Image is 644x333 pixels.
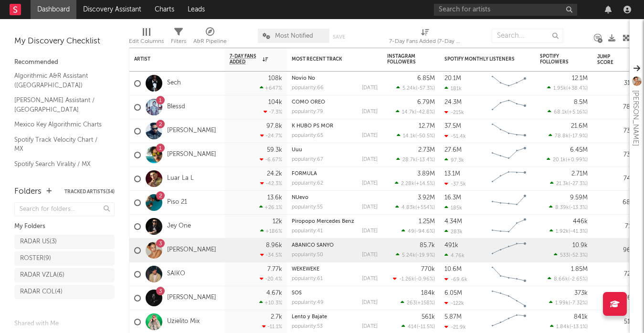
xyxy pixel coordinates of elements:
svg: Chart title [487,143,530,167]
div: 59.3k [267,147,282,153]
div: [DATE] [362,324,378,329]
span: +554 % [417,205,433,210]
span: -13.1 % [571,324,586,330]
div: 10.6M [444,266,462,272]
div: 4.76k [444,252,465,259]
span: 21.3k [556,181,569,187]
span: -19.9 % [417,253,433,258]
a: ROSTER(9) [14,251,115,266]
a: NUevo [292,195,308,200]
span: -17.9 % [570,134,586,139]
div: -20.4 % [260,276,282,282]
div: 491k [444,242,458,249]
div: 78.6 [597,102,635,113]
div: Filters [171,36,186,47]
div: 8.5M [574,99,588,105]
div: 72.5 [597,269,635,280]
span: 78.8k [555,134,569,139]
svg: Chart title [487,191,530,215]
div: 2.7k [271,314,282,320]
div: 24.3M [444,99,462,105]
div: [PERSON_NAME] [630,90,641,146]
div: popularity: 61 [292,276,323,281]
div: ( ) [550,323,588,330]
div: 6.79M [417,99,435,105]
div: WEKEWEKE [292,267,378,272]
div: [DATE] [362,133,378,138]
div: -34.5 % [260,252,282,258]
div: [DATE] [362,181,378,186]
div: 108k [268,75,282,82]
a: RADAR VZLA(6) [14,268,115,282]
span: +38.4 % [568,86,586,91]
button: Save [333,34,345,40]
svg: Chart title [487,72,530,95]
div: ( ) [547,156,588,163]
span: -41.3 % [570,229,586,234]
span: +14.5 % [416,181,433,187]
div: 10.9k [572,242,588,249]
div: [DATE] [362,109,378,114]
div: popularity: 62 [292,181,323,186]
div: -11.1 % [262,323,282,330]
span: +158 % [417,301,433,306]
div: 24.2k [267,171,282,177]
a: Uuu [292,147,302,153]
div: popularity: 55 [292,205,323,210]
div: ( ) [549,228,588,234]
a: Piso 21 [167,198,187,207]
span: 8.66k [554,277,568,282]
a: ABANICO SANYO [292,243,334,248]
span: 1.99k [555,301,569,306]
a: [PERSON_NAME] [167,246,216,254]
div: 21.6M [571,123,588,129]
span: 1.92k [556,229,569,234]
div: ( ) [395,180,435,187]
div: Filters [171,24,186,52]
div: A&R Pipeline [193,36,227,47]
span: 414 [408,324,417,330]
div: [DATE] [362,276,378,281]
div: ( ) [550,180,588,187]
div: ( ) [549,133,588,139]
div: Artist [134,56,206,62]
div: 7-Day Fans Added (7-Day Fans Added) [389,24,461,52]
div: [DATE] [362,300,378,305]
div: [DATE] [362,157,378,162]
div: 97.8k [266,123,282,129]
div: popularity: 41 [292,229,323,234]
span: -27.3 % [570,181,586,187]
div: ( ) [396,109,435,115]
div: 2.73M [418,147,435,153]
div: 7-Day Fans Added (7-Day Fans Added) [389,36,461,47]
div: Jump Score [597,54,621,65]
a: SAIKO [167,270,185,278]
div: -215k [444,109,464,115]
a: Novio No [292,76,315,81]
span: 263 [407,301,416,306]
div: My Discovery Checklist [14,36,115,47]
a: [PERSON_NAME] [167,127,216,135]
div: 51.8 [597,316,635,328]
svg: Chart title [487,215,530,239]
div: Edit Columns [129,36,164,47]
div: popularity: 66 [292,85,324,91]
a: SOS [292,291,302,296]
div: 13.1M [444,171,460,177]
span: -2.65 % [570,277,586,282]
a: Luar La L [167,175,194,183]
div: Lento y Bajate [292,314,378,320]
div: ( ) [549,204,588,210]
span: -42.8 % [416,110,433,115]
div: 71.1 [597,221,635,232]
div: ( ) [397,133,435,139]
a: [PERSON_NAME] [167,294,216,302]
a: Jey One [167,222,191,230]
div: 27.6M [444,147,462,153]
a: COMO OREO [292,100,325,105]
div: 12k [273,219,282,225]
div: 1.85M [571,266,588,272]
div: -69.6k [444,276,467,282]
div: [DATE] [362,205,378,210]
span: -13.3 % [570,205,586,210]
